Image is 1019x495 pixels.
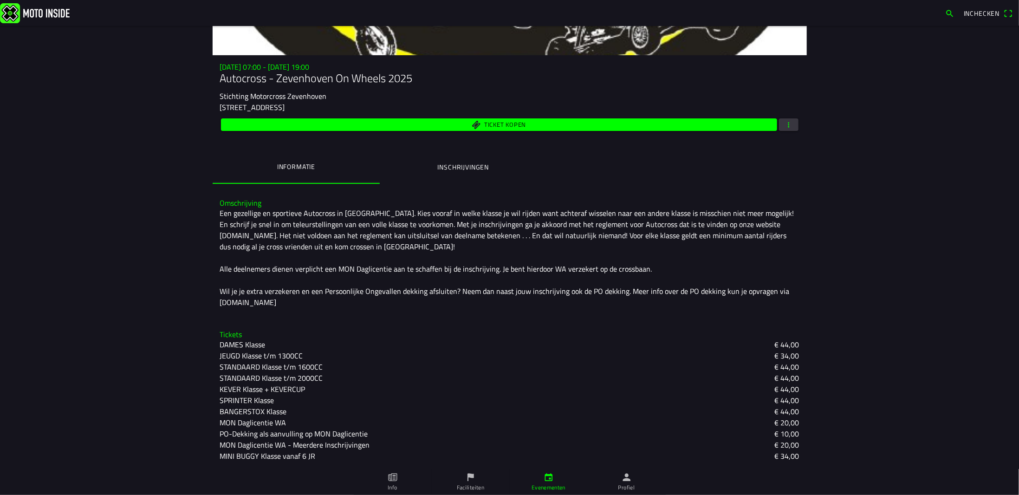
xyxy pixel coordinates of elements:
[388,472,398,482] ion-icon: paper
[941,5,959,21] a: search
[220,208,799,308] div: Een gezellige en sportieve Autocross in [GEOGRAPHIC_DATA]. Kies vooraf in welke klasse je wil rij...
[959,5,1017,21] a: Incheckenqr scanner
[220,330,799,339] h3: Tickets
[220,102,285,113] ion-text: [STREET_ADDRESS]
[220,350,303,361] ion-text: JEUGD Klasse t/m 1300CC
[484,122,526,128] span: Ticket kopen
[220,339,266,350] ion-text: DAMES Klasse
[775,372,799,384] ion-text: € 44,00
[775,350,799,361] ion-text: € 34,00
[466,472,476,482] ion-icon: flag
[220,372,323,384] ion-text: STANDAARD Klasse t/m 2000CC
[220,361,323,372] ion-text: STANDAARD Klasse t/m 1600CC
[775,406,799,417] ion-text: € 44,00
[220,384,305,395] ion-text: KEVER Klasse + KEVERCUP
[220,417,286,428] ion-text: MON Daglicentie WA
[220,63,799,72] h3: [DATE] 07:00 - [DATE] 19:00
[775,395,799,406] ion-text: € 44,00
[277,162,315,172] ion-label: Informatie
[622,472,632,482] ion-icon: person
[775,417,799,428] ion-text: € 20,00
[388,483,397,492] ion-label: Info
[220,395,274,406] ion-text: SPRINTER Klasse
[220,72,799,85] h1: Autocross - Zevenhoven On Wheels 2025
[532,483,565,492] ion-label: Evenementen
[775,439,799,450] ion-text: € 20,00
[220,428,368,439] ion-text: PO-Dekking als aanvulling op MON Daglicentie
[220,91,327,102] ion-text: Stichting Motorcross Zevenhoven
[457,483,484,492] ion-label: Faciliteiten
[220,406,287,417] ion-text: BANGERSTOX Klasse
[775,428,799,439] ion-text: € 10,00
[775,450,799,462] ion-text: € 34,00
[964,8,1000,18] span: Inchecken
[220,199,799,208] h3: Omschrijving
[220,439,370,450] ion-text: MON Daglicentie WA - Meerdere Inschrijvingen
[544,472,554,482] ion-icon: calendar
[775,339,799,350] ion-text: € 44,00
[437,162,489,172] ion-label: Inschrijvingen
[775,361,799,372] ion-text: € 44,00
[618,483,635,492] ion-label: Profiel
[220,450,316,462] ion-text: MINI BUGGY Klasse vanaf 6 JR
[775,384,799,395] ion-text: € 44,00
